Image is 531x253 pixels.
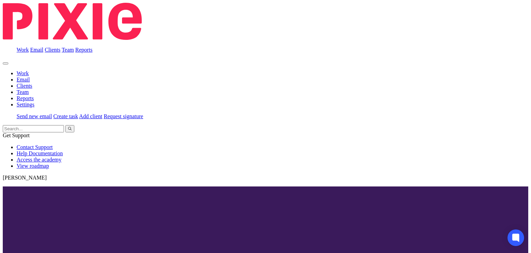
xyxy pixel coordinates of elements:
[17,102,35,107] a: Settings
[3,175,528,181] p: [PERSON_NAME]
[79,113,102,119] a: Add client
[75,47,93,53] a: Reports
[17,77,30,82] a: Email
[17,157,62,163] a: Access the academy
[104,113,143,119] a: Request signature
[30,47,43,53] a: Email
[53,113,78,119] a: Create task
[3,132,30,138] span: Get Support
[17,144,53,150] a: Contact Support
[62,47,74,53] a: Team
[3,125,64,132] input: Search
[45,47,60,53] a: Clients
[17,83,32,89] a: Clients
[17,89,29,95] a: Team
[17,163,49,169] a: View roadmap
[17,95,34,101] a: Reports
[17,47,29,53] a: Work
[65,125,74,132] button: Search
[17,113,52,119] a: Send new email
[3,3,142,40] img: Pixie
[17,150,63,156] a: Help Documentation
[17,70,29,76] a: Work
